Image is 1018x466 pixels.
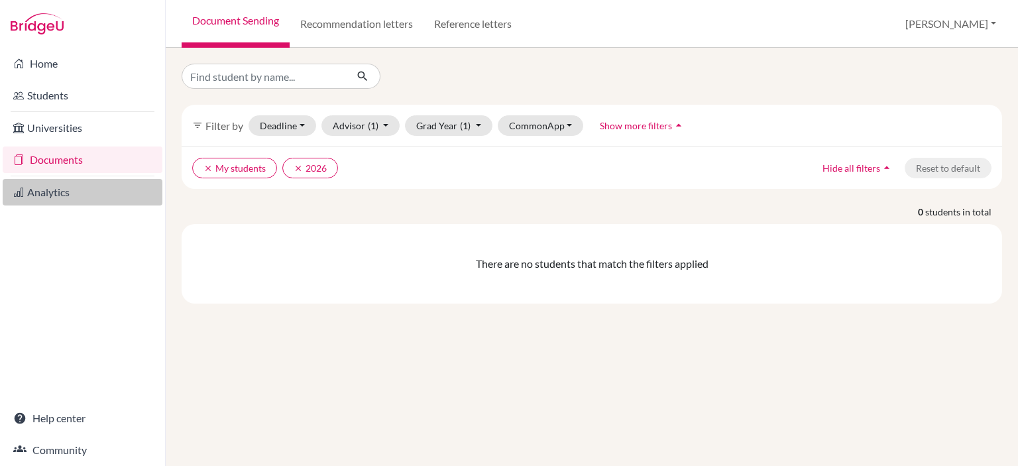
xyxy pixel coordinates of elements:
[3,50,162,77] a: Home
[822,162,880,174] span: Hide all filters
[918,205,925,219] strong: 0
[405,115,492,136] button: Grad Year(1)
[600,120,672,131] span: Show more filters
[3,115,162,141] a: Universities
[192,120,203,131] i: filter_list
[3,179,162,205] a: Analytics
[203,164,213,173] i: clear
[905,158,991,178] button: Reset to default
[811,158,905,178] button: Hide all filtersarrow_drop_up
[498,115,584,136] button: CommonApp
[899,11,1002,36] button: [PERSON_NAME]
[294,164,303,173] i: clear
[192,158,277,178] button: clearMy students
[460,120,471,131] span: (1)
[589,115,697,136] button: Show more filtersarrow_drop_up
[187,256,997,272] div: There are no students that match the filters applied
[880,161,893,174] i: arrow_drop_up
[672,119,685,132] i: arrow_drop_up
[3,82,162,109] a: Students
[182,64,346,89] input: Find student by name...
[249,115,316,136] button: Deadline
[368,120,378,131] span: (1)
[925,205,1002,219] span: students in total
[205,119,243,132] span: Filter by
[321,115,400,136] button: Advisor(1)
[3,146,162,173] a: Documents
[3,437,162,463] a: Community
[11,13,64,34] img: Bridge-U
[3,405,162,432] a: Help center
[282,158,338,178] button: clear2026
